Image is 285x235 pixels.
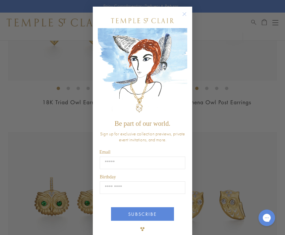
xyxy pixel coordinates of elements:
[115,120,170,127] span: Be part of our world.
[111,207,174,221] button: SUBSCRIBE
[111,18,174,23] img: Temple St. Clair
[100,174,116,179] span: Birthday
[100,157,185,169] input: Email
[184,13,192,22] button: Close dialog
[99,150,110,155] span: Email
[100,131,185,143] span: Sign up for exclusive collection previews, private event invitations, and more.
[255,207,278,228] iframe: Gorgias live chat messenger
[98,28,187,117] img: c4a9eb12-d91a-4d4a-8ee0-386386f4f338.jpeg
